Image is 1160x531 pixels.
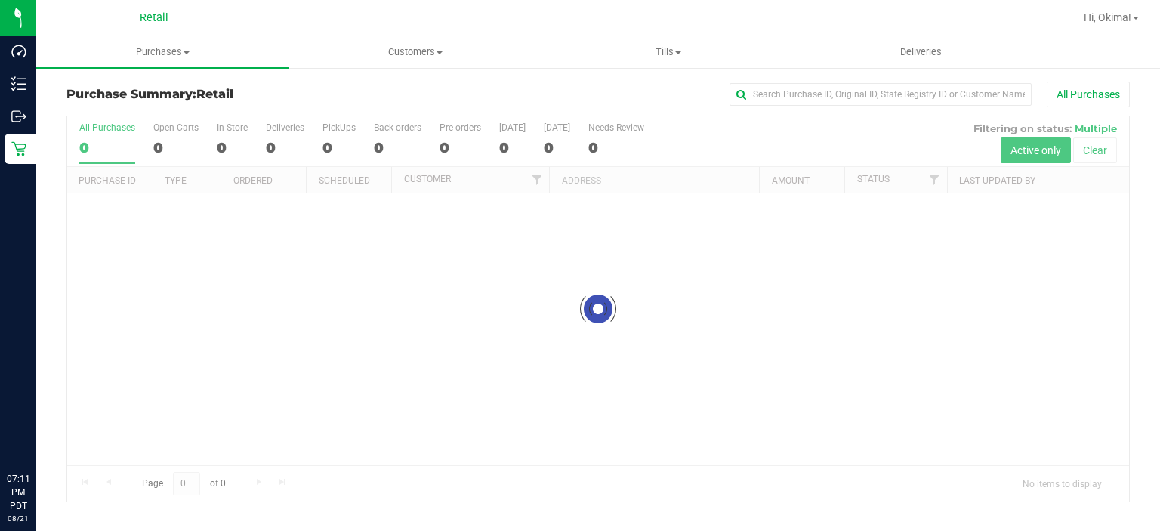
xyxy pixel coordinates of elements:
span: Retail [196,87,233,101]
span: Purchases [36,45,289,59]
input: Search Purchase ID, Original ID, State Registry ID or Customer Name... [730,83,1032,106]
a: Purchases [36,36,289,68]
span: Retail [140,11,168,24]
button: All Purchases [1047,82,1130,107]
span: Hi, Okima! [1084,11,1131,23]
span: Customers [290,45,541,59]
h3: Purchase Summary: [66,88,421,101]
inline-svg: Outbound [11,109,26,124]
p: 07:11 PM PDT [7,472,29,513]
a: Tills [542,36,795,68]
inline-svg: Inventory [11,76,26,91]
inline-svg: Retail [11,141,26,156]
inline-svg: Dashboard [11,44,26,59]
iframe: Resource center [15,410,60,455]
span: Deliveries [880,45,962,59]
a: Deliveries [794,36,1047,68]
p: 08/21 [7,513,29,524]
span: Tills [543,45,794,59]
a: Customers [289,36,542,68]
